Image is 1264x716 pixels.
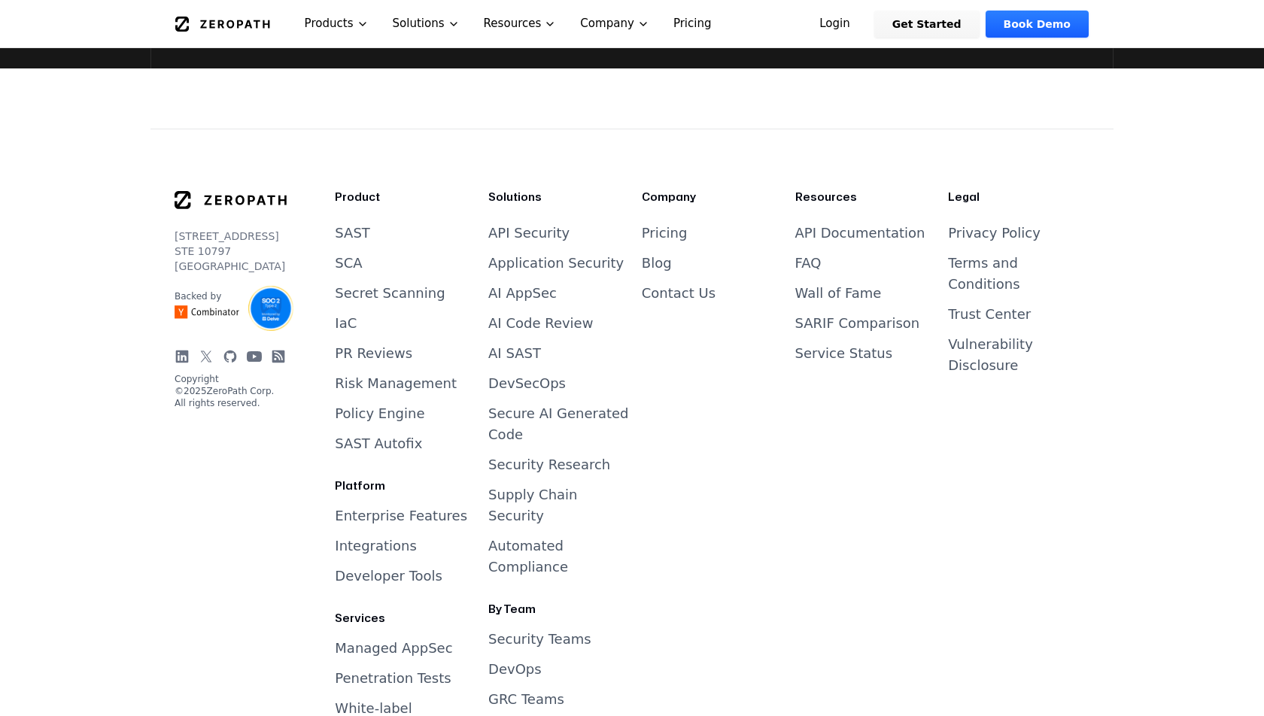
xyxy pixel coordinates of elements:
[488,255,624,271] a: Application Security
[175,229,287,274] p: [STREET_ADDRESS] STE 10797 [GEOGRAPHIC_DATA]
[335,670,451,686] a: Penetration Tests
[488,405,628,442] a: Secure AI Generated Code
[488,691,564,707] a: GRC Teams
[488,457,610,472] a: Security Research
[795,285,882,301] a: Wall of Fame
[488,661,542,677] a: DevOps
[488,375,566,391] a: DevSecOps
[335,700,412,716] a: White-label
[335,255,362,271] a: SCA
[335,285,445,301] a: Secret Scanning
[795,225,925,241] a: API Documentation
[335,478,476,493] h3: Platform
[175,373,287,409] p: Copyright © 2025 ZeroPath Corp. All rights reserved.
[488,225,570,241] a: API Security
[335,640,452,656] a: Managed AppSec
[488,487,577,523] a: Supply Chain Security
[335,568,442,584] a: Developer Tools
[335,345,412,361] a: PR Reviews
[801,11,868,38] a: Login
[986,11,1089,38] a: Book Demo
[335,435,422,451] a: SAST Autofix
[175,290,239,302] p: Backed by
[642,255,672,271] a: Blog
[948,225,1041,241] a: Privacy Policy
[335,315,357,331] a: IaC
[488,538,568,575] a: Automated Compliance
[948,336,1033,373] a: Vulnerability Disclosure
[948,190,1089,205] h3: Legal
[335,225,370,241] a: SAST
[642,285,716,301] a: Contact Us
[795,315,920,331] a: SARIF Comparison
[642,225,688,241] a: Pricing
[874,11,980,38] a: Get Started
[335,538,417,554] a: Integrations
[335,190,476,205] h3: Product
[488,345,541,361] a: AI SAST
[948,255,1019,292] a: Terms and Conditions
[335,405,424,421] a: Policy Engine
[488,315,593,331] a: AI Code Review
[795,255,822,271] a: FAQ
[335,611,476,626] h3: Services
[335,375,457,391] a: Risk Management
[335,508,467,523] a: Enterprise Features
[271,349,286,364] a: Blog RSS Feed
[795,345,893,361] a: Service Status
[488,631,591,647] a: Security Teams
[488,285,557,301] a: AI AppSec
[488,602,630,617] h3: By Team
[248,286,293,331] img: SOC2 Type II Certified
[488,190,630,205] h3: Solutions
[795,190,937,205] h3: Resources
[642,190,783,205] h3: Company
[948,306,1031,322] a: Trust Center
